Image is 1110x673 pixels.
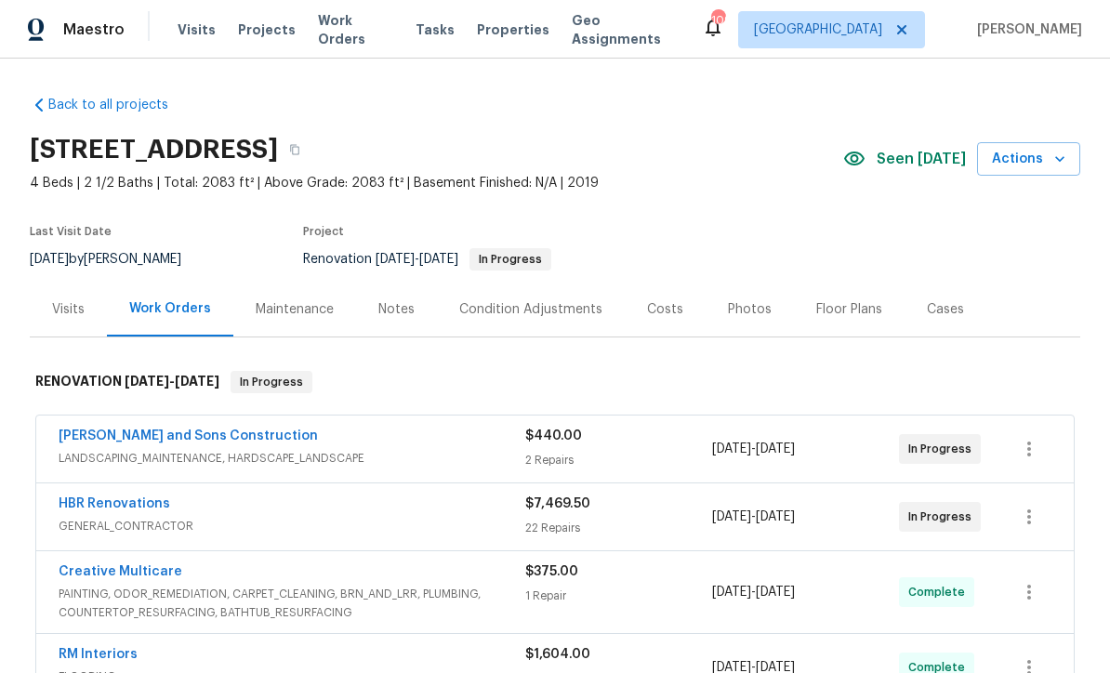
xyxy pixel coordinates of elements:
[471,254,549,265] span: In Progress
[376,253,415,266] span: [DATE]
[30,253,69,266] span: [DATE]
[908,508,979,526] span: In Progress
[30,226,112,237] span: Last Visit Date
[816,300,882,319] div: Floor Plans
[63,20,125,39] span: Maestro
[728,300,772,319] div: Photos
[376,253,458,266] span: -
[712,508,795,526] span: -
[125,375,169,388] span: [DATE]
[256,300,334,319] div: Maintenance
[303,253,551,266] span: Renovation
[647,300,683,319] div: Costs
[572,11,680,48] span: Geo Assignments
[525,648,590,661] span: $1,604.00
[712,440,795,458] span: -
[877,150,966,168] span: Seen [DATE]
[59,497,170,510] a: HBR Renovations
[30,174,843,192] span: 4 Beds | 2 1/2 Baths | Total: 2083 ft² | Above Grade: 2083 ft² | Basement Finished: N/A | 2019
[278,133,311,166] button: Copy Address
[129,299,211,318] div: Work Orders
[908,440,979,458] span: In Progress
[977,142,1080,177] button: Actions
[416,23,455,36] span: Tasks
[712,442,751,455] span: [DATE]
[232,373,311,391] span: In Progress
[756,510,795,523] span: [DATE]
[754,20,882,39] span: [GEOGRAPHIC_DATA]
[525,429,582,442] span: $440.00
[35,371,219,393] h6: RENOVATION
[30,96,208,114] a: Back to all projects
[992,148,1065,171] span: Actions
[477,20,549,39] span: Properties
[756,586,795,599] span: [DATE]
[30,248,204,271] div: by [PERSON_NAME]
[59,585,525,622] span: PAINTING, ODOR_REMEDIATION, CARPET_CLEANING, BRN_AND_LRR, PLUMBING, COUNTERTOP_RESURFACING, BATHT...
[59,517,525,535] span: GENERAL_CONTRACTOR
[756,442,795,455] span: [DATE]
[238,20,296,39] span: Projects
[525,451,712,469] div: 2 Repairs
[30,352,1080,412] div: RENOVATION [DATE]-[DATE]In Progress
[59,565,182,578] a: Creative Multicare
[712,583,795,601] span: -
[178,20,216,39] span: Visits
[59,449,525,468] span: LANDSCAPING_MAINTENANCE, HARDSCAPE_LANDSCAPE
[175,375,219,388] span: [DATE]
[30,140,278,159] h2: [STREET_ADDRESS]
[59,648,138,661] a: RM Interiors
[419,253,458,266] span: [DATE]
[908,583,972,601] span: Complete
[52,300,85,319] div: Visits
[712,586,751,599] span: [DATE]
[712,510,751,523] span: [DATE]
[318,11,393,48] span: Work Orders
[525,519,712,537] div: 22 Repairs
[525,565,578,578] span: $375.00
[59,429,318,442] a: [PERSON_NAME] and Sons Construction
[459,300,602,319] div: Condition Adjustments
[970,20,1082,39] span: [PERSON_NAME]
[525,587,712,605] div: 1 Repair
[927,300,964,319] div: Cases
[711,11,724,30] div: 109
[525,497,590,510] span: $7,469.50
[303,226,344,237] span: Project
[125,375,219,388] span: -
[378,300,415,319] div: Notes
